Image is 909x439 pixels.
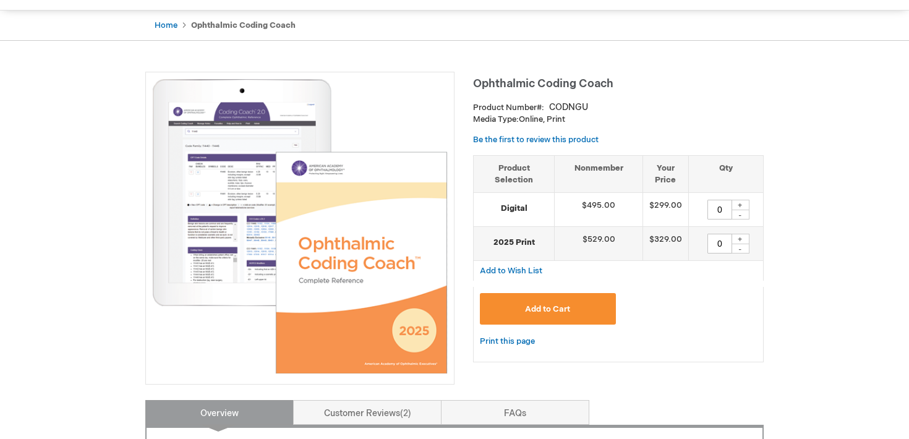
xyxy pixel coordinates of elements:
[145,400,294,425] a: Overview
[441,400,589,425] a: FAQs
[480,237,548,249] strong: 2025 Print
[707,234,732,254] input: Qty
[707,200,732,219] input: Qty
[731,210,749,219] div: -
[152,79,448,374] img: Ophthalmic Coding Coach
[480,203,548,215] strong: Digital
[400,408,411,419] span: 2
[480,265,542,276] a: Add to Wish List
[731,200,749,210] div: +
[731,244,749,254] div: -
[191,20,296,30] strong: Ophthalmic Coding Coach
[473,135,599,145] a: Be the first to review this product
[642,193,688,227] td: $299.00
[473,114,519,124] strong: Media Type:
[473,114,764,126] p: Online, Print
[480,293,616,325] button: Add to Cart
[525,304,570,314] span: Add to Cart
[688,155,763,192] th: Qty
[555,193,643,227] td: $495.00
[480,334,535,349] a: Print this page
[480,266,542,276] span: Add to Wish List
[474,155,555,192] th: Product Selection
[293,400,442,425] a: Customer Reviews2
[549,101,588,114] div: CODNGU
[642,155,688,192] th: Your Price
[555,227,643,261] td: $529.00
[731,234,749,244] div: +
[473,103,544,113] strong: Product Number
[473,77,613,90] span: Ophthalmic Coding Coach
[555,155,643,192] th: Nonmember
[155,20,177,30] a: Home
[642,227,688,261] td: $329.00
